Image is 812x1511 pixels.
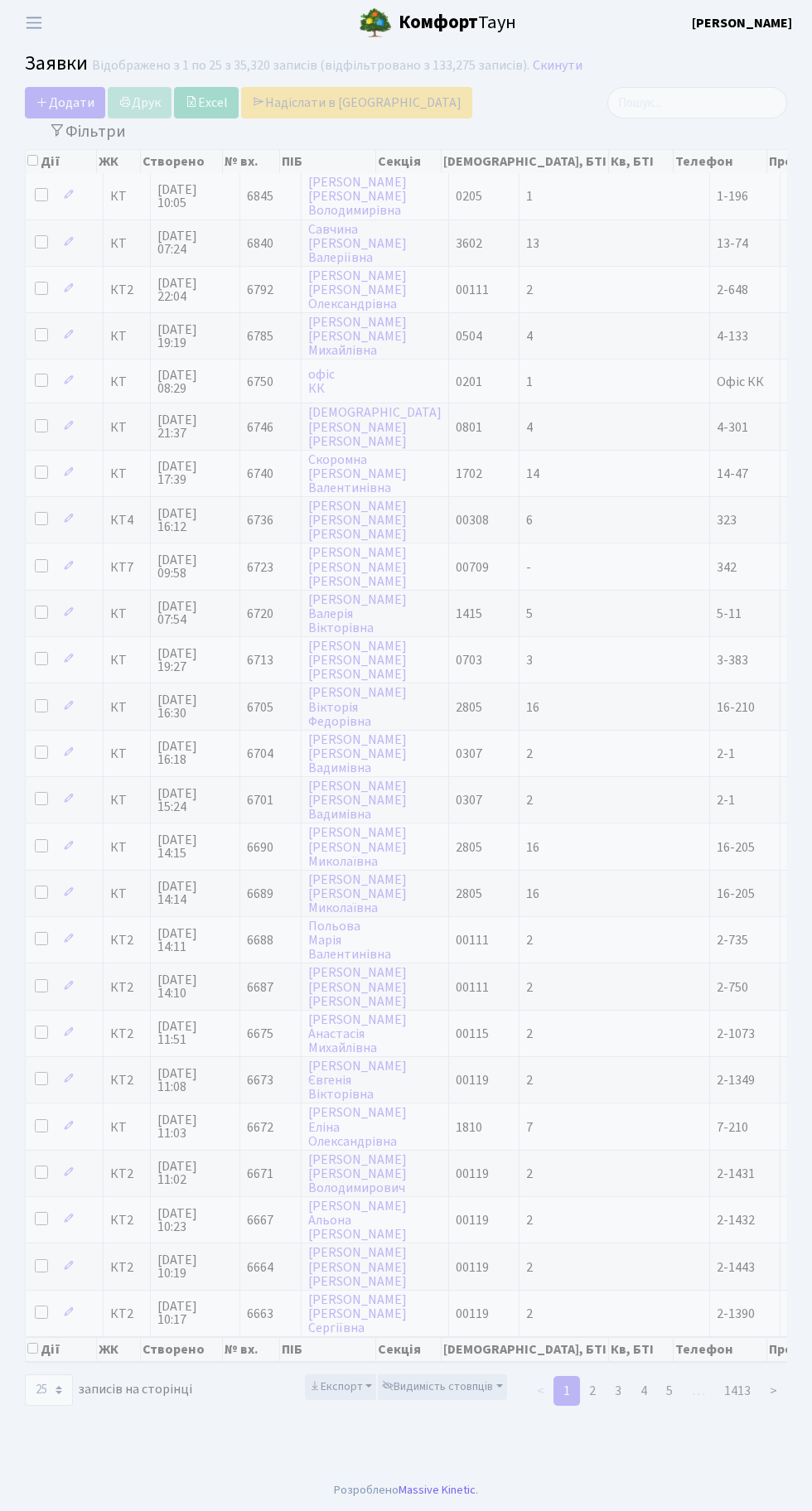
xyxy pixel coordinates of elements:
span: КТ2 [110,1307,143,1320]
span: КТ [110,421,143,434]
span: 1-196 [717,187,748,205]
span: 6750 [247,373,273,391]
th: Телефон [674,150,767,173]
span: [DATE] 16:18 [157,740,233,766]
button: Переключити навігацію [13,9,55,36]
a: [PERSON_NAME][PERSON_NAME][PERSON_NAME] [308,544,407,591]
span: 2 [526,931,533,949]
span: 00111 [456,931,489,949]
span: 6840 [247,234,273,253]
span: [DATE] 10:05 [157,183,233,210]
th: № вх. [223,1337,280,1362]
span: 2-750 [717,978,748,997]
span: [DATE] 07:54 [157,600,233,626]
span: 342 [717,558,737,577]
span: 6 [526,511,533,529]
a: 1 [553,1376,580,1406]
a: [PERSON_NAME] [692,13,792,33]
th: ЖК [97,1337,141,1362]
span: 2 [526,1025,533,1043]
span: Видимість стовпців [382,1378,493,1395]
span: КТ [110,467,143,480]
span: КТ [110,237,143,250]
span: 00115 [456,1025,489,1043]
a: Савчина[PERSON_NAME]Валеріївна [308,220,407,267]
span: [DATE] 15:24 [157,787,233,813]
span: 6713 [247,651,273,669]
span: 6673 [247,1071,273,1089]
span: [DATE] 09:58 [157,553,233,580]
span: 6672 [247,1118,273,1137]
span: 6687 [247,978,273,997]
span: КТ2 [110,283,143,297]
a: Massive Kinetic [399,1481,476,1499]
span: КТ2 [110,981,143,994]
span: 16-205 [717,838,755,857]
span: 0307 [456,745,482,763]
a: [PERSON_NAME][PERSON_NAME]Миколаївна [308,871,407,917]
th: Секція [376,1337,441,1362]
span: 00119 [456,1211,489,1229]
a: [PERSON_NAME]ВікторіяФедорівна [308,684,407,731]
span: 6845 [247,187,273,205]
span: 7-210 [717,1118,748,1137]
a: офісКК [308,366,335,398]
span: 0801 [456,418,482,437]
span: 2 [526,1071,533,1089]
a: [DEMOGRAPHIC_DATA][PERSON_NAME][PERSON_NAME] [308,404,442,451]
span: 6723 [247,558,273,577]
th: Кв, БТІ [609,1337,674,1362]
span: 00111 [456,978,489,997]
span: КТ2 [110,1167,143,1180]
span: КТ [110,375,143,389]
a: [PERSON_NAME][PERSON_NAME]Миколаївна [308,824,407,871]
span: 2-1 [717,745,735,763]
span: 2 [526,1258,533,1277]
span: 2-1073 [717,1025,755,1043]
span: - [526,558,531,577]
th: Секція [376,150,441,173]
span: [DATE] 19:27 [157,647,233,673]
th: Дії [26,1337,97,1362]
span: 3 [526,651,533,669]
a: [PERSON_NAME][PERSON_NAME]Михайлівна [308,313,407,360]
a: [PERSON_NAME]АнастасіяМихайлівна [308,1011,407,1057]
span: 2-1390 [717,1305,755,1323]
span: [DATE] 14:11 [157,927,233,953]
span: КТ [110,747,143,760]
span: 2-1349 [717,1071,755,1089]
a: 4 [631,1376,657,1406]
span: [DATE] 14:15 [157,833,233,860]
img: logo.png [359,7,392,40]
span: КТ7 [110,561,143,574]
a: Скинути [533,58,582,74]
span: 6690 [247,838,273,857]
a: [PERSON_NAME]Альона[PERSON_NAME] [308,1197,407,1243]
a: 2 [579,1376,606,1406]
span: 4-133 [717,327,748,345]
span: [DATE] 11:02 [157,1160,233,1186]
span: 16-205 [717,885,755,903]
span: [DATE] 19:19 [157,323,233,350]
span: 00308 [456,511,489,529]
span: 2805 [456,698,482,717]
a: 5 [656,1376,683,1406]
span: [DATE] 10:17 [157,1300,233,1326]
span: 00119 [456,1165,489,1183]
th: ПІБ [280,1337,376,1362]
span: 6689 [247,885,273,903]
button: Видимість стовпців [378,1374,507,1400]
span: КТ2 [110,934,143,947]
span: 6740 [247,465,273,483]
span: 6785 [247,327,273,345]
span: 6705 [247,698,273,717]
span: КТ [110,330,143,343]
input: Пошук... [607,87,787,118]
span: 1 [526,187,533,205]
span: 0307 [456,791,482,809]
span: 3-383 [717,651,748,669]
span: [DATE] 22:04 [157,277,233,303]
span: 2 [526,791,533,809]
span: 6675 [247,1025,273,1043]
span: 2 [526,1211,533,1229]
